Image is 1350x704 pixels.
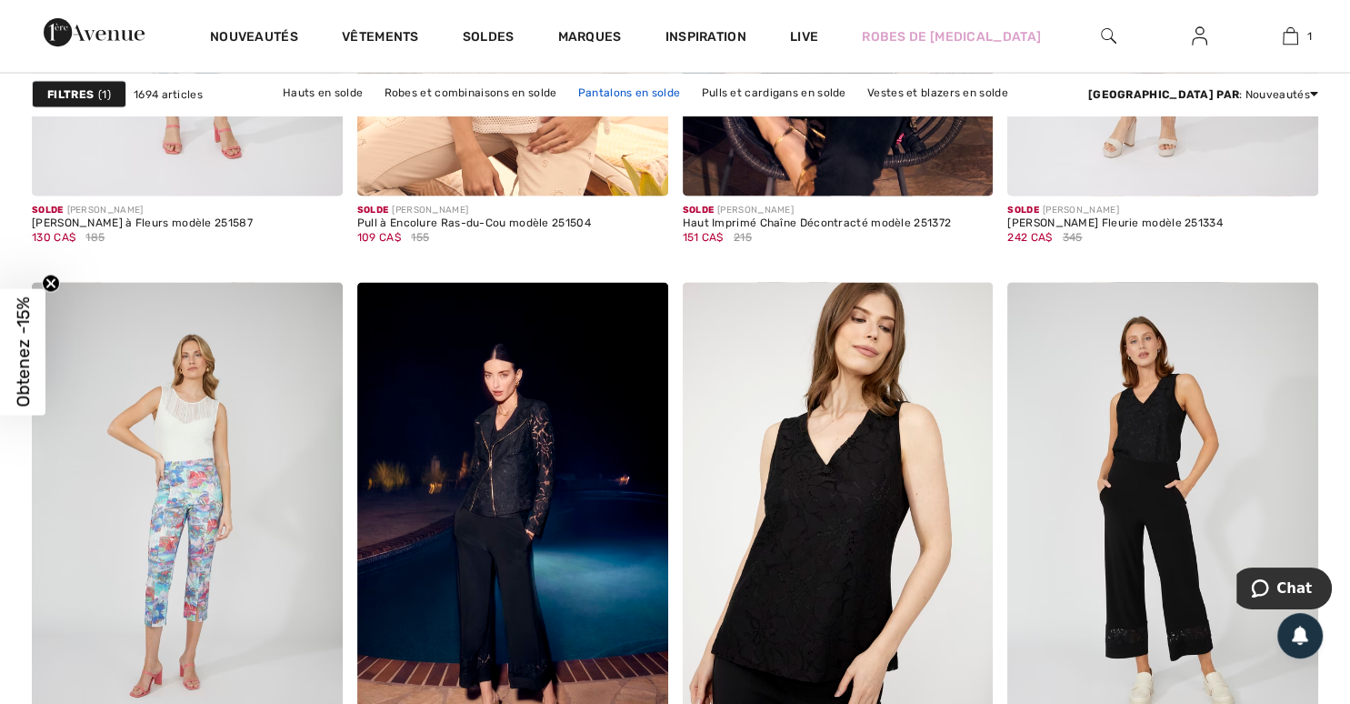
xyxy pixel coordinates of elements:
[790,27,818,46] a: Live
[375,80,565,104] a: Robes et combinaisons en solde
[501,104,600,127] a: Jupes en solde
[357,217,591,230] div: Pull à Encolure Ras-du-Cou modèle 251504
[47,85,94,102] strong: Filtres
[210,29,298,48] a: Nouveautés
[1101,25,1116,47] img: recherche
[603,104,790,127] a: Vêtements d'extérieur en solde
[32,204,253,217] div: [PERSON_NAME]
[32,217,253,230] div: [PERSON_NAME] à Fleurs modèle 251587
[134,85,203,102] span: 1694 articles
[693,80,855,104] a: Pulls et cardigans en solde
[1007,205,1039,216] span: Solde
[42,275,60,293] button: Close teaser
[342,29,419,48] a: Vêtements
[665,29,746,48] span: Inspiration
[13,297,34,407] span: Obtenez -15%
[1007,231,1052,244] span: 242 CA$
[1177,25,1222,48] a: Se connecter
[32,205,64,216] span: Solde
[1007,217,1223,230] div: [PERSON_NAME] Fleurie modèle 251334
[44,15,145,51] img: 1ère Avenue
[1007,204,1223,217] div: [PERSON_NAME]
[734,229,752,246] span: 215
[1088,85,1318,102] div: : Nouveautés
[683,205,715,216] span: Solde
[862,27,1041,46] a: Robes de [MEDICAL_DATA]
[1245,25,1335,47] a: 1
[557,29,621,48] a: Marques
[85,229,105,246] span: 185
[1063,229,1083,246] span: 345
[274,80,372,104] a: Hauts en solde
[411,229,429,246] span: 155
[683,204,952,217] div: [PERSON_NAME]
[32,231,75,244] span: 130 CA$
[1088,87,1239,100] strong: [GEOGRAPHIC_DATA] par
[1283,25,1298,47] img: Mon panier
[569,80,689,104] a: Pantalons en solde
[683,217,952,230] div: Haut Imprimé Chaîne Décontracté modèle 251372
[858,80,1017,104] a: Vestes et blazers en solde
[357,204,591,217] div: [PERSON_NAME]
[357,231,401,244] span: 109 CA$
[463,29,515,48] a: Soldes
[357,205,389,216] span: Solde
[98,85,111,102] span: 1
[683,231,724,244] span: 151 CA$
[1192,25,1207,47] img: Mes infos
[1307,28,1312,45] span: 1
[1236,568,1332,613] iframe: Ouvre un widget dans lequel vous pouvez chatter avec l’un de nos agents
